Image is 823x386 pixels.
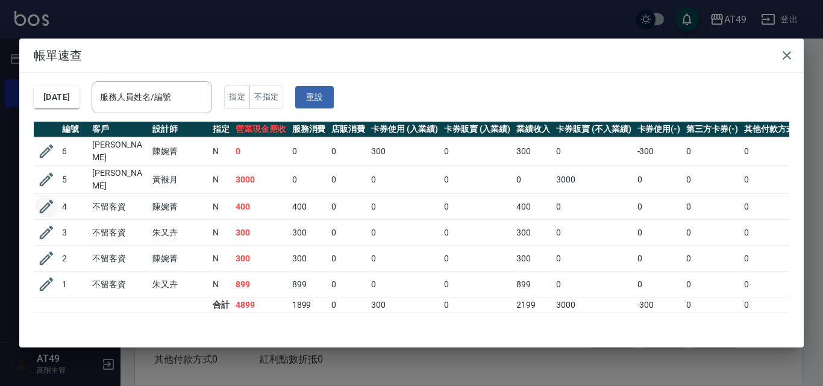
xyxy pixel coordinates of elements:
[289,166,329,194] td: 0
[683,246,741,272] td: 0
[295,86,334,108] button: 重設
[249,86,283,109] button: 不指定
[89,137,149,166] td: [PERSON_NAME]
[441,272,514,297] td: 0
[328,220,368,246] td: 0
[289,272,329,297] td: 899
[513,297,553,313] td: 2199
[634,137,684,166] td: -300
[634,194,684,220] td: 0
[224,86,250,109] button: 指定
[233,166,289,194] td: 3000
[289,297,329,313] td: 1899
[741,166,807,194] td: 0
[513,220,553,246] td: 300
[513,122,553,137] th: 業績收入
[289,220,329,246] td: 300
[210,272,233,297] td: N
[328,272,368,297] td: 0
[233,194,289,220] td: 400
[89,194,149,220] td: 不留客資
[210,297,233,313] td: 合計
[553,272,634,297] td: 0
[368,194,441,220] td: 0
[59,272,89,297] td: 1
[683,137,741,166] td: 0
[89,166,149,194] td: [PERSON_NAME]
[328,297,368,313] td: 0
[683,166,741,194] td: 0
[328,122,368,137] th: 店販消費
[289,122,329,137] th: 服務消費
[513,194,553,220] td: 400
[149,122,210,137] th: 設計師
[553,194,634,220] td: 0
[368,272,441,297] td: 0
[233,122,289,137] th: 營業現金應收
[741,220,807,246] td: 0
[553,246,634,272] td: 0
[368,246,441,272] td: 0
[210,166,233,194] td: N
[441,297,514,313] td: 0
[741,297,807,313] td: 0
[634,297,684,313] td: -300
[368,297,441,313] td: 300
[634,272,684,297] td: 0
[553,297,634,313] td: 3000
[741,137,807,166] td: 0
[553,122,634,137] th: 卡券販賣 (不入業績)
[634,166,684,194] td: 0
[368,220,441,246] td: 0
[233,137,289,166] td: 0
[19,39,804,72] h2: 帳單速查
[328,246,368,272] td: 0
[289,246,329,272] td: 300
[328,194,368,220] td: 0
[289,137,329,166] td: 0
[513,246,553,272] td: 300
[741,246,807,272] td: 0
[233,297,289,313] td: 4899
[741,194,807,220] td: 0
[634,246,684,272] td: 0
[553,137,634,166] td: 0
[59,194,89,220] td: 4
[634,220,684,246] td: 0
[59,166,89,194] td: 5
[149,246,210,272] td: 陳婉菁
[59,220,89,246] td: 3
[441,137,514,166] td: 0
[149,137,210,166] td: 陳婉菁
[513,272,553,297] td: 899
[741,122,807,137] th: 其他付款方式(-)
[149,272,210,297] td: 朱又卉
[59,246,89,272] td: 2
[289,194,329,220] td: 400
[683,122,741,137] th: 第三方卡券(-)
[210,194,233,220] td: N
[34,86,80,108] button: [DATE]
[89,246,149,272] td: 不留客資
[513,137,553,166] td: 300
[683,272,741,297] td: 0
[149,220,210,246] td: 朱又卉
[634,122,684,137] th: 卡券使用(-)
[89,122,149,137] th: 客戶
[741,272,807,297] td: 0
[368,137,441,166] td: 300
[233,220,289,246] td: 300
[149,194,210,220] td: 陳婉菁
[210,246,233,272] td: N
[441,122,514,137] th: 卡券販賣 (入業績)
[59,137,89,166] td: 6
[233,246,289,272] td: 300
[553,166,634,194] td: 3000
[368,166,441,194] td: 0
[441,220,514,246] td: 0
[89,220,149,246] td: 不留客資
[89,272,149,297] td: 不留客資
[683,297,741,313] td: 0
[441,246,514,272] td: 0
[328,166,368,194] td: 0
